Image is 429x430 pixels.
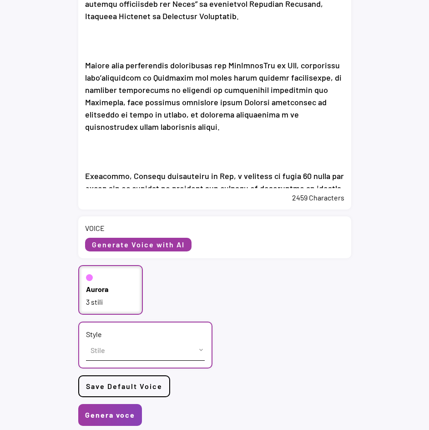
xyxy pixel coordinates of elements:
div: VOICE [85,223,105,233]
div: 2459 Characters [85,193,344,203]
button: Genera voce [78,404,142,426]
div: Aurora [86,284,108,294]
div: 3 stili [86,297,136,307]
button: Generate Voice with AI [85,238,192,251]
button: Save Default Voice [78,375,170,397]
div: Style [86,329,102,339]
